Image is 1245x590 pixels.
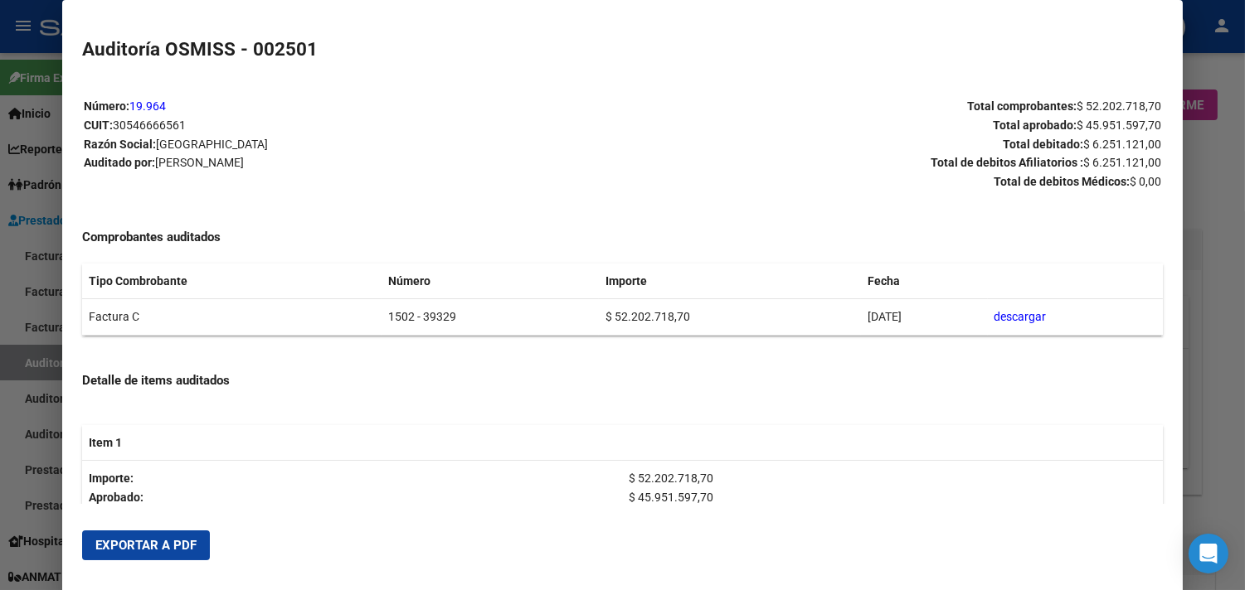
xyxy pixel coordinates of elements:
span: 30546666561 [113,118,186,132]
th: Fecha [861,264,987,299]
span: $ 45.951.597,70 [1077,118,1161,132]
span: [GEOGRAPHIC_DATA] [156,138,268,151]
h4: Comprobantes auditados [82,228,1163,247]
td: 1502 - 39329 [382,299,599,336]
p: Auditado por: [84,153,621,172]
span: $ 0,00 [1130,175,1161,188]
a: 19.964 [129,99,166,113]
strong: Item 1 [89,436,122,449]
th: Tipo Combrobante [82,264,382,299]
td: $ 52.202.718,70 [599,299,861,336]
p: Total debitado: [623,135,1160,154]
th: Importe [599,264,861,299]
p: Total comprobantes: [623,97,1160,116]
h2: Auditoría OSMISS - 002501 [82,36,1163,64]
td: [DATE] [861,299,987,336]
p: Importe: [89,469,615,488]
p: Total aprobado: [623,116,1160,135]
p: Aprobado: [89,488,615,507]
td: Factura C [82,299,382,336]
p: $ 45.951.597,70 [629,488,1155,507]
a: descargar [995,310,1047,323]
span: $ 6.251.121,00 [1083,138,1161,151]
span: [PERSON_NAME] [155,156,244,169]
p: Total de debitos Médicos: [623,172,1160,191]
button: Exportar a PDF [82,530,210,560]
span: Exportar a PDF [95,538,197,553]
p: CUIT: [84,116,621,135]
p: Razón Social: [84,135,621,154]
span: $ 52.202.718,70 [1077,99,1161,113]
p: $ 52.202.718,70 [629,469,1155,488]
p: Número: [84,97,621,116]
div: Open Intercom Messenger [1189,534,1228,573]
p: Total de debitos Afiliatorios : [623,153,1160,172]
h4: Detalle de items auditados [82,371,1163,390]
span: $ 6.251.121,00 [1083,156,1161,169]
th: Número [382,264,599,299]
